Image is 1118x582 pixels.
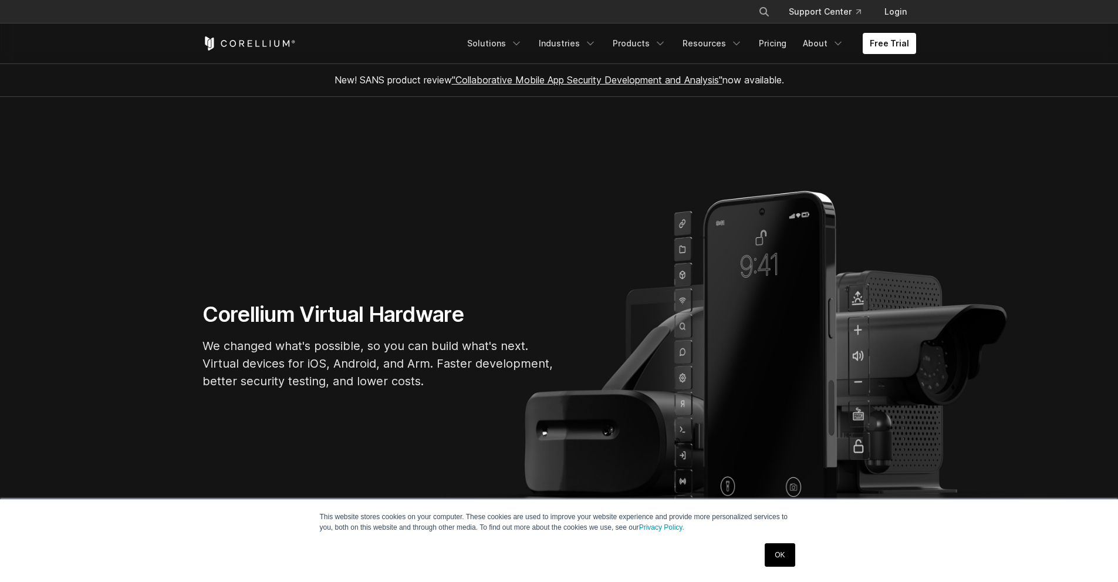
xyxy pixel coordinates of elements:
a: Free Trial [863,33,916,54]
a: Corellium Home [202,36,296,51]
a: OK [765,543,795,567]
a: Solutions [460,33,529,54]
h1: Corellium Virtual Hardware [202,301,555,328]
a: Login [875,1,916,22]
a: Support Center [779,1,870,22]
div: Navigation Menu [460,33,916,54]
button: Search [754,1,775,22]
p: This website stores cookies on your computer. These cookies are used to improve your website expe... [320,512,799,533]
a: Privacy Policy. [639,523,684,531]
a: Pricing [752,33,793,54]
span: New! SANS product review now available. [335,74,784,86]
a: About [796,33,851,54]
a: Products [606,33,673,54]
p: We changed what's possible, so you can build what's next. Virtual devices for iOS, Android, and A... [202,337,555,390]
a: "Collaborative Mobile App Security Development and Analysis" [452,74,722,86]
a: Industries [532,33,603,54]
a: Resources [675,33,749,54]
div: Navigation Menu [744,1,916,22]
